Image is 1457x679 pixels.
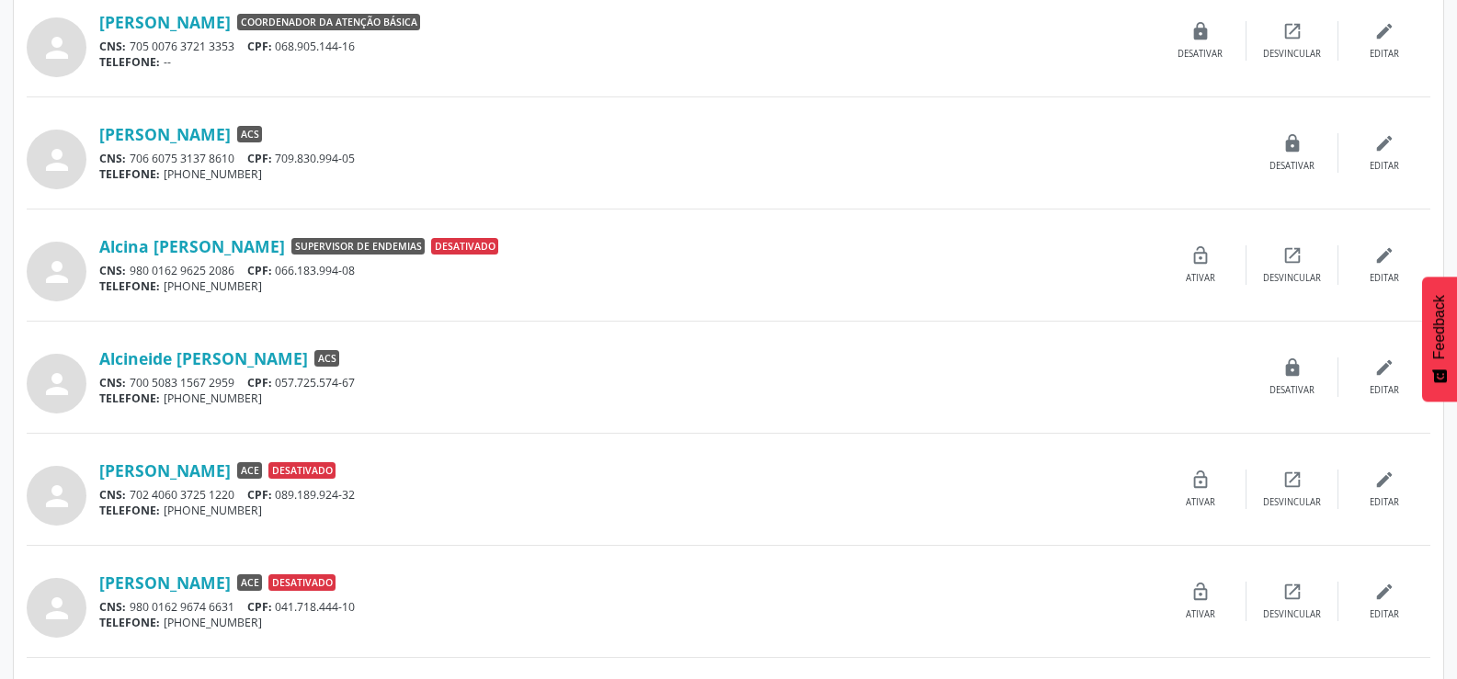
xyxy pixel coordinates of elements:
[99,487,1155,503] div: 702 4060 3725 1220 089.189.924-32
[99,487,126,503] span: CNS:
[247,599,272,615] span: CPF:
[99,375,1246,390] div: 700 5083 1567 2959 057.725.574-67
[99,166,160,182] span: TELEFONE:
[237,126,262,142] span: ACS
[99,39,1155,54] div: 705 0076 3721 3353 068.905.144-16
[40,368,74,401] i: person
[1178,48,1223,61] div: Desativar
[99,599,1155,615] div: 980 0162 9674 6631 041.718.444-10
[40,255,74,289] i: person
[99,460,231,481] a: [PERSON_NAME]
[314,350,339,367] span: ACS
[99,503,1155,518] div: [PHONE_NUMBER]
[1282,582,1303,602] i: open_in_new
[99,615,160,630] span: TELEFONE:
[247,39,272,54] span: CPF:
[247,263,272,278] span: CPF:
[1190,582,1211,602] i: lock_open
[40,143,74,176] i: person
[1186,272,1215,285] div: Ativar
[1374,470,1394,490] i: edit
[99,503,160,518] span: TELEFONE:
[99,278,160,294] span: TELEFONE:
[237,462,262,479] span: ACE
[1370,608,1399,621] div: Editar
[99,390,1246,406] div: [PHONE_NUMBER]
[99,124,231,144] a: [PERSON_NAME]
[1263,272,1321,285] div: Desvincular
[1269,160,1315,173] div: Desativar
[99,375,126,390] span: CNS:
[1263,608,1321,621] div: Desvincular
[99,572,231,593] a: [PERSON_NAME]
[99,236,285,256] a: Alcina [PERSON_NAME]
[40,31,74,64] i: person
[1186,608,1215,621] div: Ativar
[431,238,498,255] span: Desativado
[99,599,126,615] span: CNS:
[1190,245,1211,266] i: lock_open
[99,54,160,70] span: TELEFONE:
[237,574,262,591] span: ACE
[1190,470,1211,490] i: lock_open
[1370,160,1399,173] div: Editar
[1190,21,1211,41] i: lock
[99,151,1246,166] div: 706 6075 3137 8610 709.830.994-05
[268,574,336,591] span: Desativado
[291,238,425,255] span: Supervisor de Endemias
[99,263,126,278] span: CNS:
[1263,48,1321,61] div: Desvincular
[247,151,272,166] span: CPF:
[99,278,1155,294] div: [PHONE_NUMBER]
[1374,21,1394,41] i: edit
[268,462,336,479] span: Desativado
[1431,295,1448,359] span: Feedback
[1374,133,1394,153] i: edit
[40,592,74,625] i: person
[99,390,160,406] span: TELEFONE:
[247,487,272,503] span: CPF:
[1374,582,1394,602] i: edit
[99,348,308,368] a: Alcineide [PERSON_NAME]
[1422,277,1457,402] button: Feedback - Mostrar pesquisa
[1370,48,1399,61] div: Editar
[40,480,74,513] i: person
[99,151,126,166] span: CNS:
[1263,496,1321,509] div: Desvincular
[99,12,231,32] a: [PERSON_NAME]
[99,54,1155,70] div: --
[99,615,1155,630] div: [PHONE_NUMBER]
[247,375,272,390] span: CPF:
[1282,470,1303,490] i: open_in_new
[1282,245,1303,266] i: open_in_new
[1374,357,1394,378] i: edit
[99,166,1246,182] div: [PHONE_NUMBER]
[1370,384,1399,397] div: Editar
[1282,21,1303,41] i: open_in_new
[99,39,126,54] span: CNS:
[237,14,420,30] span: Coordenador da Atenção Básica
[1370,272,1399,285] div: Editar
[1282,357,1303,378] i: lock
[1374,245,1394,266] i: edit
[1370,496,1399,509] div: Editar
[99,263,1155,278] div: 980 0162 9625 2086 066.183.994-08
[1186,496,1215,509] div: Ativar
[1269,384,1315,397] div: Desativar
[1282,133,1303,153] i: lock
